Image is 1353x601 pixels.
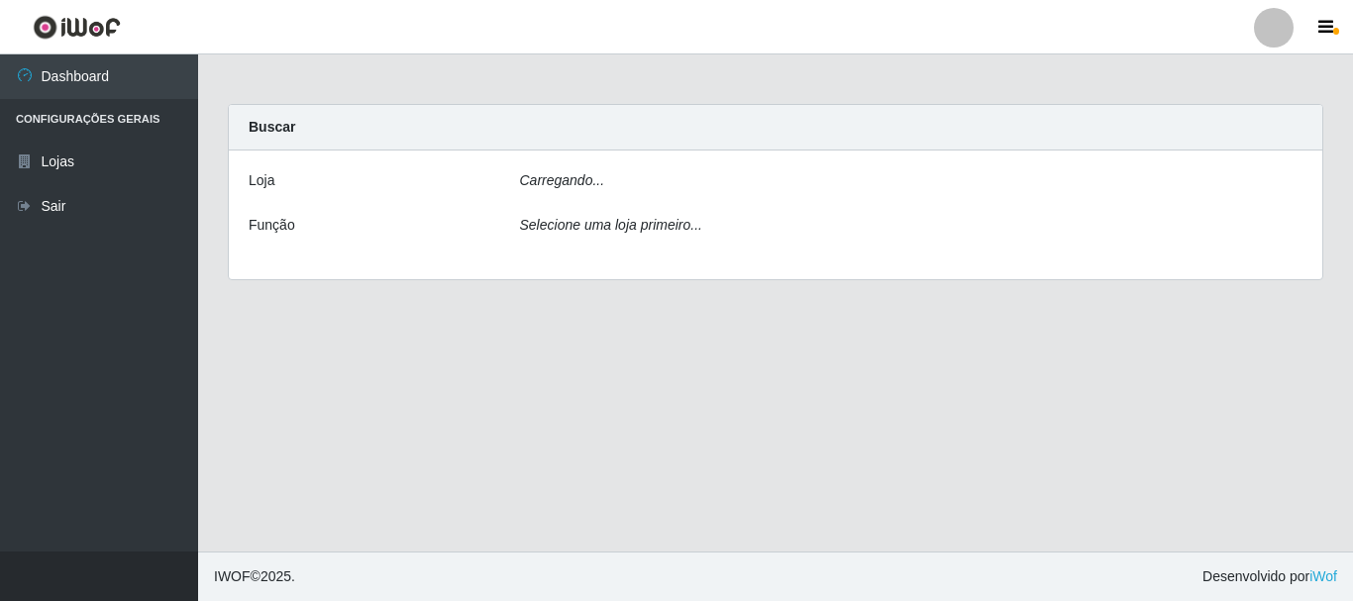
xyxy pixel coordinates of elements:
[214,568,251,584] span: IWOF
[1309,568,1337,584] a: iWof
[214,566,295,587] span: © 2025 .
[249,215,295,236] label: Função
[33,15,121,40] img: CoreUI Logo
[1202,566,1337,587] span: Desenvolvido por
[520,172,605,188] i: Carregando...
[249,119,295,135] strong: Buscar
[520,217,702,233] i: Selecione uma loja primeiro...
[249,170,274,191] label: Loja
